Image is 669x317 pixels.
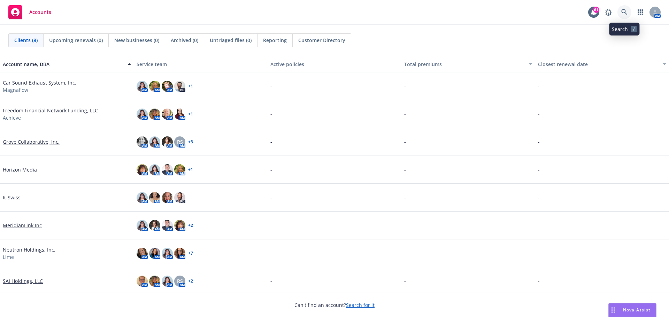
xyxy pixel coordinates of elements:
[134,56,268,72] button: Service team
[3,253,14,261] span: Lime
[177,277,183,285] span: RS
[404,194,406,201] span: -
[188,84,193,88] a: + 1
[149,81,160,92] img: photo
[3,277,43,285] a: SAI Holdings, LLC
[3,114,21,121] span: Achieve
[601,5,615,19] a: Report a Bug
[49,37,103,44] span: Upcoming renewals (0)
[188,112,193,116] a: + 1
[538,61,659,68] div: Closest renewal date
[404,138,406,145] span: -
[3,86,28,94] span: Magnaflow
[633,5,647,19] a: Switch app
[3,222,42,229] a: MeridianLink Inc
[149,164,160,175] img: photo
[137,61,265,68] div: Service team
[162,220,173,231] img: photo
[593,7,599,13] div: 61
[162,248,173,259] img: photo
[137,136,148,148] img: photo
[188,251,193,255] a: + 7
[298,37,345,44] span: Customer Directory
[188,140,193,144] a: + 3
[137,192,148,203] img: photo
[3,246,55,253] a: Neutron Holdings, Inc.
[270,166,272,173] span: -
[538,277,540,285] span: -
[538,138,540,145] span: -
[3,138,60,145] a: Grove Collaborative, Inc.
[174,109,185,120] img: photo
[188,168,193,172] a: + 1
[137,81,148,92] img: photo
[174,81,185,92] img: photo
[3,107,98,114] a: Freedom Financial Network Funding, LLC
[137,248,148,259] img: photo
[270,222,272,229] span: -
[174,220,185,231] img: photo
[162,192,173,203] img: photo
[188,279,193,283] a: + 2
[535,56,669,72] button: Closest renewal date
[162,81,173,92] img: photo
[29,9,51,15] span: Accounts
[171,37,198,44] span: Archived (0)
[149,192,160,203] img: photo
[404,82,406,90] span: -
[346,302,375,308] a: Search for it
[162,136,173,148] img: photo
[623,307,651,313] span: Nova Assist
[270,61,399,68] div: Active policies
[210,37,252,44] span: Untriaged files (0)
[263,37,287,44] span: Reporting
[270,249,272,257] span: -
[114,37,159,44] span: New businesses (0)
[270,82,272,90] span: -
[268,56,401,72] button: Active policies
[270,138,272,145] span: -
[270,194,272,201] span: -
[270,277,272,285] span: -
[270,110,272,118] span: -
[404,110,406,118] span: -
[3,79,76,86] a: Car Sound Exhaust System, Inc.
[617,5,631,19] a: Search
[188,223,193,228] a: + 2
[174,164,185,175] img: photo
[6,2,54,22] a: Accounts
[149,109,160,120] img: photo
[404,166,406,173] span: -
[404,249,406,257] span: -
[538,222,540,229] span: -
[404,61,525,68] div: Total premiums
[3,61,123,68] div: Account name, DBA
[609,303,617,317] div: Drag to move
[3,194,21,201] a: K-Swiss
[404,277,406,285] span: -
[294,301,375,309] span: Can't find an account?
[174,248,185,259] img: photo
[538,110,540,118] span: -
[174,192,185,203] img: photo
[608,303,656,317] button: Nova Assist
[137,109,148,120] img: photo
[177,138,183,145] span: RS
[137,276,148,287] img: photo
[538,249,540,257] span: -
[162,276,173,287] img: photo
[538,194,540,201] span: -
[149,276,160,287] img: photo
[14,37,38,44] span: Clients (8)
[137,164,148,175] img: photo
[538,82,540,90] span: -
[3,166,37,173] a: Horizon Media
[538,166,540,173] span: -
[137,220,148,231] img: photo
[149,136,160,148] img: photo
[401,56,535,72] button: Total premiums
[162,109,173,120] img: photo
[149,220,160,231] img: photo
[404,222,406,229] span: -
[149,248,160,259] img: photo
